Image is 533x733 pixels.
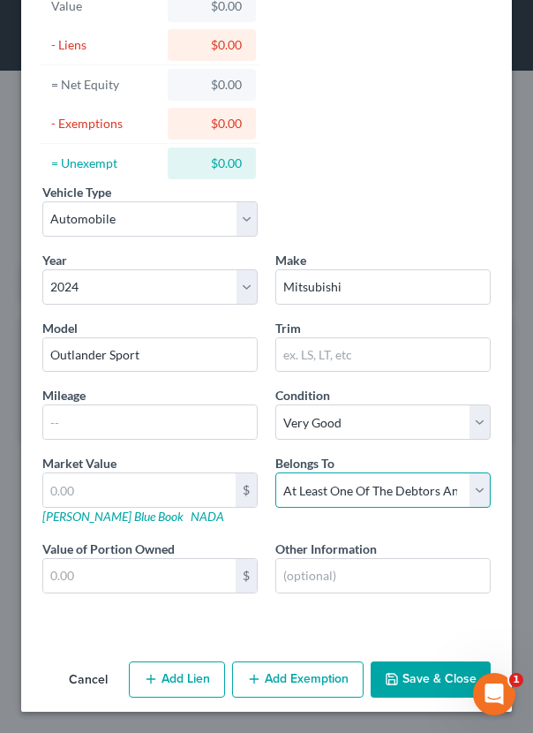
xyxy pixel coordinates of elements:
[276,338,490,372] input: ex. LS, LT, etc
[51,155,161,172] div: = Unexempt
[275,253,306,268] span: Make
[42,251,67,269] label: Year
[51,76,161,94] div: = Net Equity
[275,319,301,337] label: Trim
[371,661,491,699] button: Save & Close
[276,270,490,304] input: ex. Nissan
[275,386,330,404] label: Condition
[42,540,175,558] label: Value of Portion Owned
[191,509,224,524] a: NADA
[55,663,122,699] button: Cancel
[43,405,257,439] input: --
[473,673,515,715] iframe: Intercom live chat
[509,673,523,687] span: 1
[43,559,236,593] input: 0.00
[182,36,242,54] div: $0.00
[276,559,490,593] input: (optional)
[51,115,161,132] div: - Exemptions
[182,115,242,132] div: $0.00
[42,319,78,337] label: Model
[42,386,86,404] label: Mileage
[43,338,257,372] input: ex. Altima
[51,36,161,54] div: - Liens
[182,76,242,94] div: $0.00
[236,559,257,593] div: $
[236,473,257,507] div: $
[275,456,334,471] span: Belongs To
[42,183,111,201] label: Vehicle Type
[232,661,364,699] button: Add Exemption
[42,509,184,524] a: [PERSON_NAME] Blue Book
[275,540,377,558] label: Other Information
[42,454,116,472] label: Market Value
[43,473,236,507] input: 0.00
[182,155,242,172] div: $0.00
[129,661,225,699] button: Add Lien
